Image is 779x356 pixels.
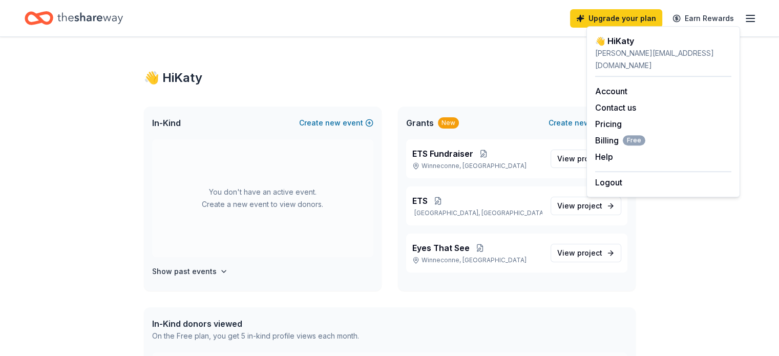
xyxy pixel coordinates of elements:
h4: Show past events [152,265,217,278]
button: Show past events [152,265,228,278]
a: View project [551,197,621,215]
button: Contact us [595,101,636,114]
div: On the Free plan, you get 5 in-kind profile views each month. [152,330,359,342]
a: Home [25,6,123,30]
span: Billing [595,134,645,146]
span: new [325,117,341,129]
a: Upgrade your plan [570,9,662,28]
a: View project [551,150,621,168]
span: new [575,117,590,129]
span: View [557,200,602,212]
div: New [438,117,459,129]
div: In-Kind donors viewed [152,318,359,330]
div: [PERSON_NAME][EMAIL_ADDRESS][DOMAIN_NAME] [595,47,731,72]
span: ETS Fundraiser [412,148,473,160]
button: Logout [595,176,622,189]
span: View [557,153,602,165]
p: Winneconne, [GEOGRAPHIC_DATA] [412,256,542,264]
div: You don't have an active event. Create a new event to view donors. [152,139,373,257]
a: Earn Rewards [666,9,740,28]
a: View project [551,244,621,262]
span: ETS [412,195,428,207]
button: Help [595,151,613,163]
span: View [557,247,602,259]
span: project [577,201,602,210]
button: Createnewproject [549,117,627,129]
span: Free [623,135,645,145]
p: [GEOGRAPHIC_DATA], [GEOGRAPHIC_DATA] [412,209,542,217]
button: Createnewevent [299,117,373,129]
span: Grants [406,117,434,129]
button: BillingFree [595,134,645,146]
span: project [577,248,602,257]
div: 👋 Hi Katy [595,35,731,47]
p: Winneconne, [GEOGRAPHIC_DATA] [412,162,542,170]
a: Pricing [595,119,622,129]
span: Eyes That See [412,242,470,254]
div: 👋 Hi Katy [144,70,636,86]
a: Account [595,86,627,96]
span: project [577,154,602,163]
span: In-Kind [152,117,181,129]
